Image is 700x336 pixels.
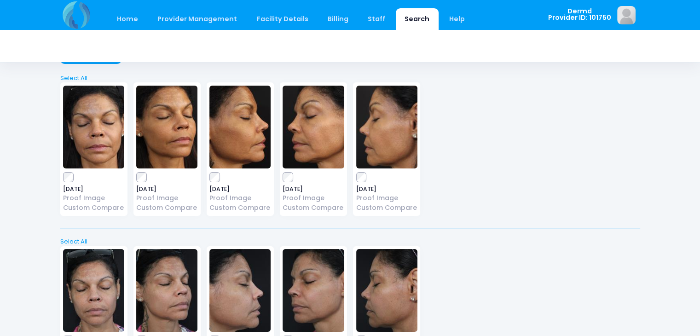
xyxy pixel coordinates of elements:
[209,249,271,332] img: image
[63,186,124,192] span: [DATE]
[136,203,197,213] a: Custom Compare
[248,8,317,30] a: Facility Details
[63,86,124,168] img: image
[356,86,417,168] img: image
[356,249,417,332] img: image
[209,193,271,203] a: Proof Image
[356,203,417,213] a: Custom Compare
[359,8,394,30] a: Staff
[136,193,197,203] a: Proof Image
[283,186,344,192] span: [DATE]
[63,193,124,203] a: Proof Image
[149,8,246,30] a: Provider Management
[283,193,344,203] a: Proof Image
[108,8,147,30] a: Home
[318,8,357,30] a: Billing
[136,86,197,168] img: image
[209,86,271,168] img: image
[57,74,643,83] a: Select All
[209,203,271,213] a: Custom Compare
[283,249,344,332] img: image
[617,6,636,24] img: image
[440,8,474,30] a: Help
[283,203,344,213] a: Custom Compare
[396,8,439,30] a: Search
[209,186,271,192] span: [DATE]
[136,186,197,192] span: [DATE]
[283,86,344,168] img: image
[548,8,611,21] span: Dermd Provider ID: 101750
[356,193,417,203] a: Proof Image
[57,237,643,246] a: Select All
[356,186,417,192] span: [DATE]
[136,249,197,332] img: image
[63,203,124,213] a: Custom Compare
[63,249,124,332] img: image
